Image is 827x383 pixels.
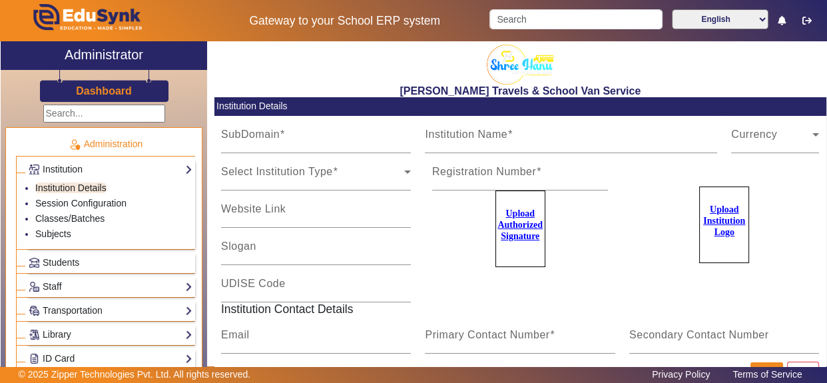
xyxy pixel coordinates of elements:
[645,366,716,383] a: Privacy Policy
[221,244,411,260] input: Slogan
[43,257,79,268] span: Students
[214,85,827,97] h2: [PERSON_NAME] Travels & School Van Service
[76,85,132,97] h3: Dashboard
[69,139,81,151] img: Administration.png
[432,166,536,177] mat-label: Registration Number
[221,203,286,214] mat-label: Website Link
[214,97,827,116] mat-card-header: Institution Details
[221,240,256,252] mat-label: Slogan
[221,206,411,222] input: Website Link
[35,183,107,193] a: Institution Details
[35,228,71,239] a: Subjects
[425,132,717,148] input: Institution Name
[35,198,127,208] a: Session Configuration
[16,137,195,151] p: Administration
[221,332,411,348] input: Email
[221,166,333,177] mat-label: Select Institution Type
[35,213,105,224] a: Classes/Batches
[19,368,251,382] p: © 2025 Zipper Technologies Pvt. Ltd. All rights reserved.
[214,14,475,28] h5: Gateway to your School ERP system
[425,329,549,340] mat-label: Primary Contact Number
[221,169,404,185] span: Select Institution Type
[489,9,663,29] input: Search
[731,129,777,140] mat-label: Currency
[1,41,207,70] a: Administrator
[214,302,827,316] h5: Institution Contact Details
[726,366,808,383] a: Terms of Service
[750,362,783,380] button: Save
[221,278,286,289] mat-label: UDISE Code
[703,204,745,237] u: Upload Institution Logo
[65,47,143,63] h2: Administrator
[221,129,280,140] mat-label: SubDomain
[221,329,250,340] mat-label: Email
[43,105,165,123] input: Search...
[29,258,39,268] img: Students.png
[221,132,411,148] input: SubDomain
[487,45,553,85] img: 2bec4155-9170-49cd-8f97-544ef27826c4
[425,129,507,140] mat-label: Institution Name
[731,132,812,148] span: Currency
[75,84,133,98] a: Dashboard
[29,255,192,270] a: Students
[629,329,768,340] mat-label: Secondary Contact Number
[497,208,543,241] u: Upload Authorized Signature
[787,362,819,380] button: Reset
[221,281,411,297] input: UDISE Code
